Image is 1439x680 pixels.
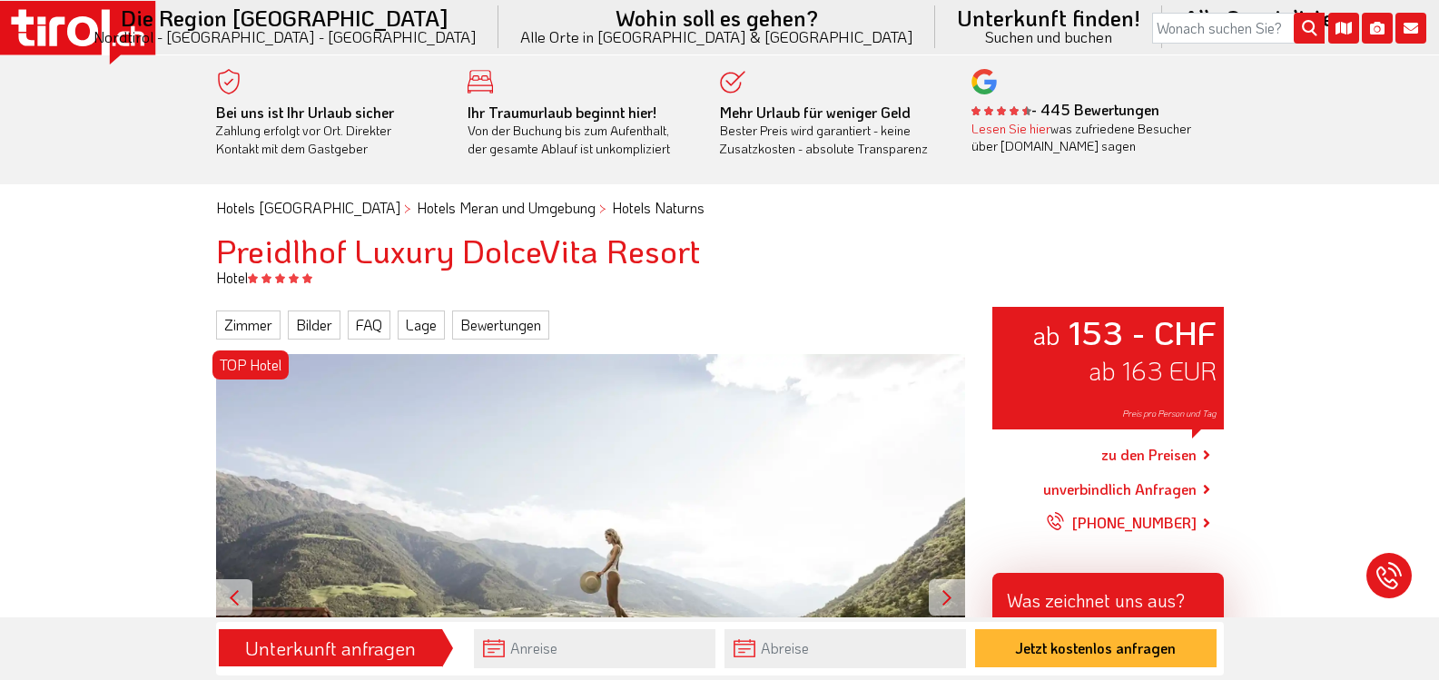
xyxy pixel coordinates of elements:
[216,103,441,158] div: Zahlung erfolgt vor Ort. Direkter Kontakt mit dem Gastgeber
[468,103,656,122] b: Ihr Traumurlaub beginnt hier!
[971,69,997,94] img: google
[1043,478,1197,500] a: unverbindlich Anfragen
[720,103,911,122] b: Mehr Urlaub für weniger Geld
[975,629,1217,667] button: Jetzt kostenlos anfragen
[1069,310,1217,353] strong: 153 - CHF
[971,120,1050,137] a: Lesen Sie hier
[1328,13,1359,44] i: Karte öffnen
[1032,318,1060,351] small: ab
[94,29,477,44] small: Nordtirol - [GEOGRAPHIC_DATA] - [GEOGRAPHIC_DATA]
[216,310,281,340] a: Zimmer
[398,310,445,340] a: Lage
[468,103,693,158] div: Von der Buchung bis zum Aufenthalt, der gesamte Ablauf ist unkompliziert
[720,103,945,158] div: Bester Preis wird garantiert - keine Zusatzkosten - absolute Transparenz
[724,629,966,668] input: Abreise
[992,573,1224,620] div: Was zeichnet uns aus?
[971,120,1197,155] div: was zufriedene Besucher über [DOMAIN_NAME] sagen
[216,198,400,217] a: Hotels [GEOGRAPHIC_DATA]
[957,29,1140,44] small: Suchen und buchen
[971,100,1159,119] b: - 445 Bewertungen
[1122,408,1217,419] span: Preis pro Person und Tag
[612,198,705,217] a: Hotels Naturns
[417,198,596,217] a: Hotels Meran und Umgebung
[288,310,340,340] a: Bilder
[1089,354,1217,387] span: ab 163 EUR
[216,103,394,122] b: Bei uns ist Ihr Urlaub sicher
[1152,13,1325,44] input: Wonach suchen Sie?
[202,268,1237,288] div: Hotel
[1047,500,1197,546] a: [PHONE_NUMBER]
[216,232,1224,269] h1: Preidlhof Luxury DolceVita Resort
[474,629,715,668] input: Anreise
[1395,13,1426,44] i: Kontakt
[212,350,289,379] div: TOP Hotel
[224,633,437,664] div: Unterkunft anfragen
[452,310,549,340] a: Bewertungen
[348,310,390,340] a: FAQ
[1362,13,1393,44] i: Fotogalerie
[1101,433,1197,478] a: zu den Preisen
[520,29,913,44] small: Alle Orte in [GEOGRAPHIC_DATA] & [GEOGRAPHIC_DATA]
